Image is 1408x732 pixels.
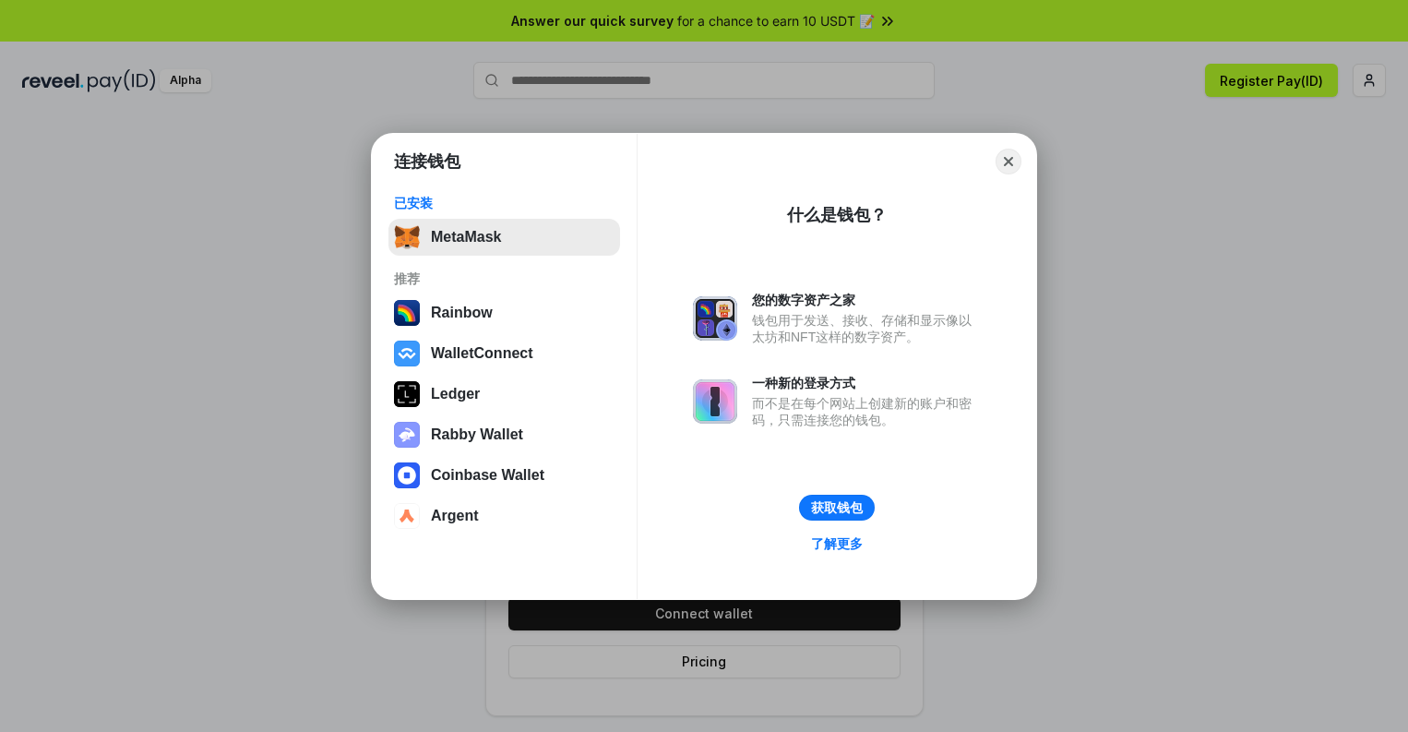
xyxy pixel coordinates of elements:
div: Coinbase Wallet [431,467,544,484]
button: Rainbow [388,294,620,331]
div: 获取钱包 [811,499,863,516]
div: 什么是钱包？ [787,204,887,226]
img: svg+xml,%3Csvg%20xmlns%3D%22http%3A%2F%2Fwww.w3.org%2F2000%2Fsvg%22%20fill%3D%22none%22%20viewBox... [693,296,737,341]
img: svg+xml,%3Csvg%20fill%3D%22none%22%20height%3D%2233%22%20viewBox%3D%220%200%2035%2033%22%20width%... [394,224,420,250]
img: svg+xml,%3Csvg%20width%3D%2228%22%20height%3D%2228%22%20viewBox%3D%220%200%2028%2028%22%20fill%3D... [394,462,420,488]
button: Argent [388,498,620,534]
button: Ledger [388,376,620,413]
img: svg+xml,%3Csvg%20width%3D%2228%22%20height%3D%2228%22%20viewBox%3D%220%200%2028%2028%22%20fill%3D... [394,503,420,529]
div: WalletConnect [431,345,533,362]
img: svg+xml,%3Csvg%20width%3D%2228%22%20height%3D%2228%22%20viewBox%3D%220%200%2028%2028%22%20fill%3D... [394,341,420,366]
div: Rabby Wallet [431,426,523,443]
img: svg+xml,%3Csvg%20xmlns%3D%22http%3A%2F%2Fwww.w3.org%2F2000%2Fsvg%22%20fill%3D%22none%22%20viewBox... [693,379,737,424]
button: MetaMask [388,219,620,256]
div: 一种新的登录方式 [752,375,981,391]
div: Ledger [431,386,480,402]
a: 了解更多 [800,532,874,556]
div: 而不是在每个网站上创建新的账户和密码，只需连接您的钱包。 [752,395,981,428]
img: svg+xml,%3Csvg%20xmlns%3D%22http%3A%2F%2Fwww.w3.org%2F2000%2Fsvg%22%20width%3D%2228%22%20height%3... [394,381,420,407]
div: 了解更多 [811,535,863,552]
div: 推荐 [394,270,615,287]
div: 钱包用于发送、接收、存储和显示像以太坊和NFT这样的数字资产。 [752,312,981,345]
img: svg+xml,%3Csvg%20width%3D%22120%22%20height%3D%22120%22%20viewBox%3D%220%200%20120%20120%22%20fil... [394,300,420,326]
button: 获取钱包 [799,495,875,521]
div: 您的数字资产之家 [752,292,981,308]
button: Close [996,149,1021,174]
h1: 连接钱包 [394,150,460,173]
div: MetaMask [431,229,501,246]
div: 已安装 [394,195,615,211]
button: WalletConnect [388,335,620,372]
button: Coinbase Wallet [388,457,620,494]
div: Rainbow [431,305,493,321]
button: Rabby Wallet [388,416,620,453]
img: svg+xml,%3Csvg%20xmlns%3D%22http%3A%2F%2Fwww.w3.org%2F2000%2Fsvg%22%20fill%3D%22none%22%20viewBox... [394,422,420,448]
div: Argent [431,508,479,524]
